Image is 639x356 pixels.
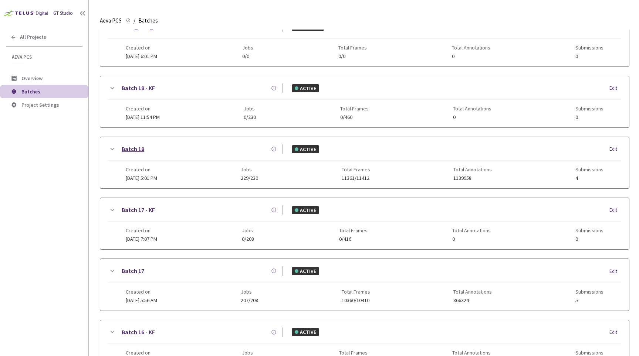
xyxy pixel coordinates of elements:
span: 0/460 [340,114,369,120]
div: Aeva_2024_TestINACTIVEEditCreated on[DATE] 6:01 PMJobs0/0Total Frames0/0Total Annotations0Submiss... [100,15,629,66]
span: 0/0 [242,54,253,59]
span: Batches [138,16,158,25]
span: Total Annotations [453,106,491,112]
div: Batch 17 - KFACTIVEEditCreated on[DATE] 7:07 PMJobs0/208Total Frames0/416Total Annotations0Submis... [100,198,629,249]
span: 5 [575,298,603,303]
span: 0 [452,236,491,242]
div: ACTIVE [292,206,319,214]
span: 0 [452,54,490,59]
span: Jobs [242,227,254,233]
span: Total Frames [339,350,368,356]
span: 0/230 [244,114,256,120]
span: Jobs [241,289,258,295]
span: Submissions [575,350,603,356]
span: Aeva PCS [12,54,78,60]
span: Total Frames [338,45,367,51]
span: Total Annotations [453,289,492,295]
span: Jobs [242,350,254,356]
span: Total Annotations [452,45,490,51]
span: Aeva PCS [100,16,122,25]
span: Overview [21,75,43,82]
div: Batch 18ACTIVEEditCreated on[DATE] 5:01 PMJobs229/230Total Frames11361/11412Total Annotations1139... [100,137,629,188]
div: Batch 17ACTIVEEditCreated on[DATE] 5:56 AMJobs207/208Total Frames10360/10410Total Annotations8663... [100,259,629,310]
span: Created on [126,350,157,356]
span: Created on [126,167,157,172]
span: 0/416 [339,236,368,242]
span: Submissions [575,289,603,295]
span: Project Settings [21,102,59,108]
span: 0/208 [242,236,254,242]
span: Total Frames [342,167,370,172]
a: Batch 18 - KF [122,83,155,93]
span: Created on [126,106,160,112]
span: Jobs [242,45,253,51]
div: Edit [609,329,622,336]
div: Edit [609,85,622,92]
span: Submissions [575,106,603,112]
span: 0 [575,236,603,242]
span: [DATE] 7:07 PM [126,236,157,242]
div: ACTIVE [292,328,319,336]
span: 0/0 [338,54,367,59]
div: GT Studio [53,10,73,17]
span: [DATE] 6:01 PM [126,53,157,59]
li: / [133,16,135,25]
span: Jobs [244,106,256,112]
span: Total Annotations [452,227,491,233]
span: Submissions [575,227,603,233]
span: 10360/10410 [342,298,370,303]
span: [DATE] 5:01 PM [126,175,157,181]
span: Batches [21,88,40,95]
span: [DATE] 11:54 PM [126,114,160,120]
div: Edit [609,268,622,275]
span: All Projects [20,34,46,40]
span: 0 [575,54,603,59]
span: 1139958 [453,175,492,181]
span: Created on [126,289,157,295]
span: Submissions [575,45,603,51]
div: ACTIVE [292,84,319,92]
a: Batch 17 [122,266,144,275]
span: Created on [126,45,157,51]
div: Edit [609,146,622,153]
span: Total Frames [342,289,370,295]
span: Submissions [575,167,603,172]
div: ACTIVE [292,267,319,275]
span: Total Annotations [453,167,492,172]
span: [DATE] 5:56 AM [126,297,157,304]
span: 0 [575,114,603,120]
span: 11361/11412 [342,175,370,181]
span: Total Frames [339,227,368,233]
div: Batch 18 - KFACTIVEEditCreated on[DATE] 11:54 PMJobs0/230Total Frames0/460Total Annotations0Submi... [100,76,629,127]
span: Total Annotations [452,350,491,356]
div: Edit [609,206,622,214]
span: Jobs [241,167,258,172]
a: Batch 18 [122,144,144,154]
a: Batch 17 - KF [122,205,155,215]
span: 0 [453,114,491,120]
div: ACTIVE [292,145,319,153]
span: 4 [575,175,603,181]
span: 207/208 [241,298,258,303]
span: Created on [126,227,157,233]
a: Batch 16 - KF [122,328,155,337]
span: 229/230 [241,175,258,181]
span: 866324 [453,298,492,303]
span: Total Frames [340,106,369,112]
